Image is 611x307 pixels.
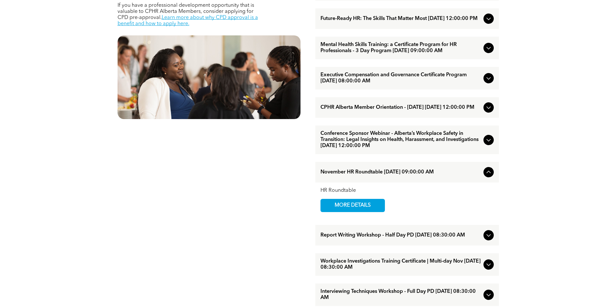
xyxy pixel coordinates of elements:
div: HR Roundtable [320,188,494,194]
span: November HR Roundtable [DATE] 09:00:00 AM [320,169,481,175]
span: Report Writing Workshop - Half Day PD [DATE] 08:30:00 AM [320,232,481,238]
span: Future-Ready HR: The Skills That Matter Most [DATE] 12:00:00 PM [320,16,481,22]
span: Interviewing Techniques Workshop - Full Day PD [DATE] 08:30:00 AM [320,289,481,301]
span: If you have a professional development opportunity that is valuable to CPHR Alberta Members, cons... [118,3,254,20]
span: Executive Compensation and Governance Certificate Program [DATE] 08:00:00 AM [320,72,481,84]
a: MORE DETAILS [320,199,385,212]
span: MORE DETAILS [327,199,378,212]
span: Conference Sponsor Webinar - Alberta’s Workplace Safety in Transition: Legal Insights on Health, ... [320,131,481,149]
span: CPHR Alberta Member Orientation - [DATE] [DATE] 12:00:00 PM [320,105,481,111]
a: Learn more about why CPD approval is a benefit and how to apply here. [118,15,258,26]
span: Workplace Investigations Training Certificate | Multi-day Nov [DATE] 08:30:00 AM [320,258,481,271]
span: Mental Health Skills Training: a Certificate Program for HR Professionals - 3 Day Program [DATE] ... [320,42,481,54]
